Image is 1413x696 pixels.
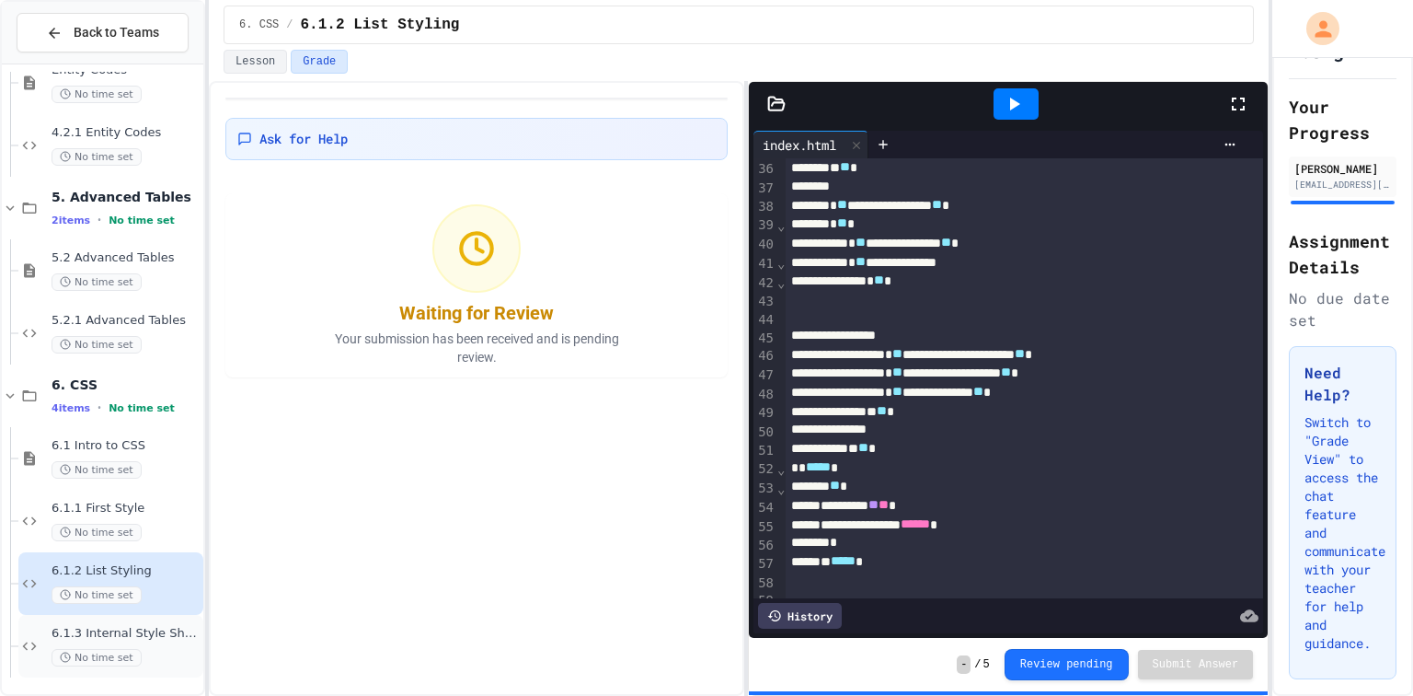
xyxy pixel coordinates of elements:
[753,555,776,574] div: 57
[957,655,971,674] span: -
[52,336,142,354] span: No time set
[52,189,200,205] span: 5. Advanced Tables
[74,23,159,42] span: Back to Teams
[753,480,776,499] div: 53
[109,402,175,414] span: No time set
[399,300,554,326] div: Waiting for Review
[753,518,776,538] div: 55
[753,330,776,348] div: 45
[753,160,776,180] div: 36
[753,180,776,198] div: 37
[1287,7,1344,50] div: My Account
[311,330,642,366] p: Your submission has been received and is pending review.
[753,311,776,330] div: 44
[753,574,776,593] div: 58
[52,86,142,103] span: No time set
[1153,657,1239,672] span: Submit Answer
[52,148,142,166] span: No time set
[98,400,101,415] span: •
[259,130,348,148] span: Ask for Help
[239,17,279,32] span: 6. CSS
[1304,362,1381,406] h3: Need Help?
[776,481,786,496] span: Fold line
[52,524,142,541] span: No time set
[753,131,868,158] div: index.html
[52,438,200,454] span: 6.1 Intro to CSS
[52,402,90,414] span: 4 items
[52,313,200,329] span: 5.2.1 Advanced Tables
[1289,94,1396,145] h2: Your Progress
[753,404,776,423] div: 49
[776,256,786,271] span: Fold line
[753,386,776,405] div: 48
[753,366,776,386] div: 47
[753,423,776,442] div: 50
[1289,287,1396,331] div: No due date set
[1304,413,1381,653] p: Switch to "Grade View" to access the chat feature and communicate with your teacher for help and ...
[301,14,460,36] span: 6.1.2 List Styling
[753,293,776,311] div: 43
[753,198,776,217] div: 38
[52,461,142,479] span: No time set
[109,215,175,226] span: No time set
[1005,649,1129,680] button: Review pending
[753,537,776,555] div: 56
[753,135,845,155] div: index.html
[753,442,776,461] div: 51
[17,13,189,52] button: Back to Teams
[753,274,776,294] div: 42
[52,377,200,393] span: 6. CSS
[52,626,200,642] span: 6.1.3 Internal Style Sheet
[52,273,142,291] span: No time set
[753,592,776,610] div: 59
[753,347,776,366] div: 46
[52,563,200,579] span: 6.1.2 List Styling
[286,17,293,32] span: /
[52,215,90,226] span: 2 items
[1294,178,1391,191] div: [EMAIL_ADDRESS][DOMAIN_NAME]
[758,603,842,629] div: History
[776,218,786,233] span: Fold line
[52,501,200,516] span: 6.1.1 First Style
[224,50,287,74] button: Lesson
[1289,228,1396,280] h2: Assignment Details
[753,460,776,480] div: 52
[52,586,142,604] span: No time set
[753,216,776,236] div: 39
[776,462,786,477] span: Fold line
[52,125,200,141] span: 4.2.1 Entity Codes
[983,657,990,672] span: 5
[753,499,776,518] div: 54
[776,275,786,290] span: Fold line
[753,236,776,255] div: 40
[974,657,981,672] span: /
[753,255,776,274] div: 41
[1138,650,1254,679] button: Submit Answer
[291,50,348,74] button: Grade
[52,250,200,266] span: 5.2 Advanced Tables
[1294,160,1391,177] div: [PERSON_NAME]
[98,213,101,227] span: •
[52,649,142,667] span: No time set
